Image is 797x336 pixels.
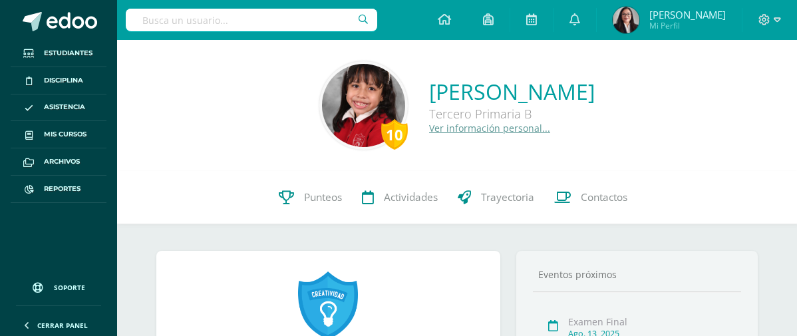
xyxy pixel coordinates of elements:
[581,190,627,204] span: Contactos
[381,119,408,150] div: 10
[269,171,352,224] a: Punteos
[322,64,405,147] img: 90d78be8c4a1f6dce9b090449ae04d78.png
[429,122,550,134] a: Ver información personal...
[16,269,101,302] a: Soporte
[429,106,595,122] div: Tercero Primaria B
[11,94,106,122] a: Asistencia
[44,156,80,167] span: Archivos
[384,190,438,204] span: Actividades
[481,190,534,204] span: Trayectoria
[44,75,83,86] span: Disciplina
[11,148,106,176] a: Archivos
[649,20,726,31] span: Mi Perfil
[544,171,637,224] a: Contactos
[11,67,106,94] a: Disciplina
[448,171,544,224] a: Trayectoria
[429,77,595,106] a: [PERSON_NAME]
[44,102,85,112] span: Asistencia
[568,315,736,328] div: Examen Final
[11,176,106,203] a: Reportes
[649,8,726,21] span: [PERSON_NAME]
[44,129,86,140] span: Mis cursos
[352,171,448,224] a: Actividades
[126,9,377,31] input: Busca un usuario...
[533,268,741,281] div: Eventos próximos
[44,48,92,59] span: Estudiantes
[44,184,80,194] span: Reportes
[11,40,106,67] a: Estudiantes
[613,7,639,33] img: e273bec5909437e5d5b2daab1002684b.png
[304,190,342,204] span: Punteos
[37,321,88,330] span: Cerrar panel
[54,283,85,292] span: Soporte
[11,121,106,148] a: Mis cursos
